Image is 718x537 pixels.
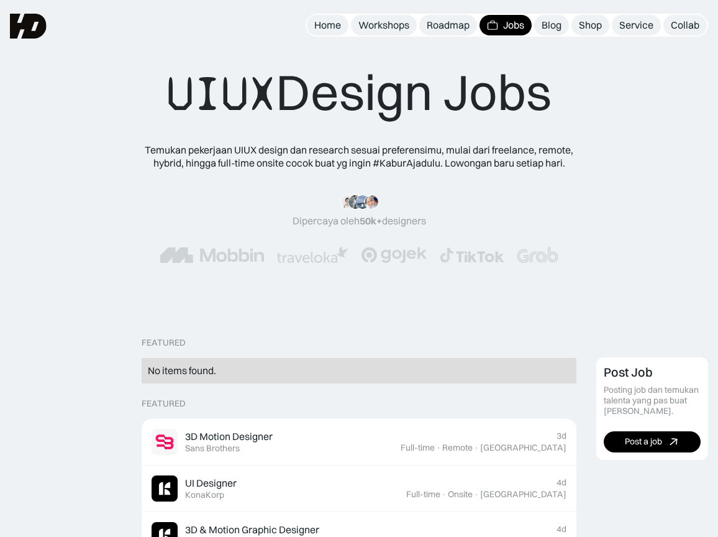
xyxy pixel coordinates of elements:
[663,15,707,35] a: Collab
[419,15,477,35] a: Roadmap
[474,489,479,500] div: ·
[557,431,566,441] div: 3d
[427,19,470,32] div: Roadmap
[185,443,240,454] div: Sans Brothers
[142,466,576,512] a: Job ImageUI DesignerKonaKorp4dFull-time·Onsite·[GEOGRAPHIC_DATA]
[503,19,524,32] div: Jobs
[185,523,319,536] div: 3D & Motion Graphic Designer
[185,430,273,443] div: 3D Motion Designer
[401,443,435,453] div: Full-time
[442,443,473,453] div: Remote
[442,489,447,500] div: ·
[612,15,661,35] a: Service
[351,15,417,35] a: Workshops
[448,489,473,500] div: Onsite
[625,436,662,447] div: Post a job
[436,443,441,453] div: ·
[479,15,532,35] a: Jobs
[314,19,341,32] div: Home
[579,19,602,32] div: Shop
[142,419,576,466] a: Job Image3D Motion DesignerSans Brothers3dFull-time·Remote·[GEOGRAPHIC_DATA]
[166,62,552,124] div: Design Jobs
[142,337,186,348] div: Featured
[557,477,566,488] div: 4d
[671,19,699,32] div: Collab
[534,15,569,35] a: Blog
[185,477,237,490] div: UI Designer
[557,524,566,535] div: 4d
[293,214,426,227] div: Dipercaya oleh designers
[480,489,566,500] div: [GEOGRAPHIC_DATA]
[406,489,440,500] div: Full-time
[142,398,186,409] div: Featured
[542,19,561,32] div: Blog
[148,364,570,377] div: No items found.
[166,64,276,124] span: UIUX
[152,475,178,502] img: Job Image
[604,365,653,380] div: Post Job
[619,19,653,32] div: Service
[358,19,409,32] div: Workshops
[360,214,382,227] span: 50k+
[135,144,583,170] div: Temukan pekerjaan UIUX design dan research sesuai preferensimu, mulai dari freelance, remote, hyb...
[604,431,701,452] a: Post a job
[185,490,224,500] div: KonaKorp
[307,15,348,35] a: Home
[152,429,178,455] img: Job Image
[571,15,609,35] a: Shop
[604,385,701,416] div: Posting job dan temukan talenta yang pas buat [PERSON_NAME].
[474,443,479,453] div: ·
[480,443,566,453] div: [GEOGRAPHIC_DATA]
